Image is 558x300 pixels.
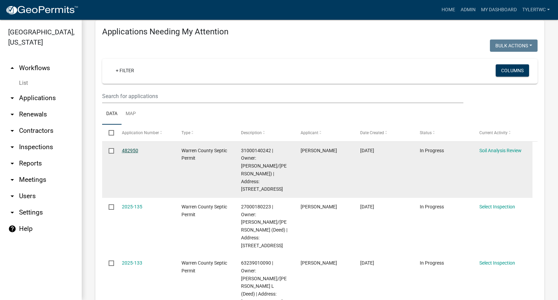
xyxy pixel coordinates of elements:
a: Select Inspection [479,204,515,209]
span: 31000140242 | Owner: ADAIR, KELLY/KATHERINE (Deed) | Address: 15096 118TH AVE [241,148,287,192]
i: arrow_drop_down [8,110,16,119]
span: Date Created [360,130,384,135]
datatable-header-cell: Application Number [115,125,175,141]
datatable-header-cell: Type [175,125,234,141]
button: Columns [496,64,529,77]
span: Type [181,130,190,135]
a: Home [439,3,458,16]
span: 27000180223 | Owner: CROUCH, JOSHUA/REBECCA (Deed) | Address: 21022 20TH AVE [241,204,287,248]
a: Map [122,103,140,125]
a: Data [102,103,122,125]
button: Bulk Actions [490,40,538,52]
span: Applicant [301,130,318,135]
a: 2025-133 [122,260,142,266]
i: arrow_drop_down [8,176,16,184]
a: My Dashboard [478,3,520,16]
i: arrow_drop_down [8,143,16,151]
i: arrow_drop_down [8,94,16,102]
span: Status [420,130,432,135]
a: 2025-135 [122,204,142,209]
i: arrow_drop_up [8,64,16,72]
span: Description [241,130,262,135]
span: Current Activity [479,130,508,135]
span: Rick Rogers [301,260,337,266]
datatable-header-cell: Applicant [294,125,354,141]
span: Rick Rogers [301,204,337,209]
span: Kelly Adair [301,148,337,153]
span: Warren County Septic Permit [181,260,227,273]
input: Search for applications [102,89,463,103]
datatable-header-cell: Select [102,125,115,141]
span: In Progress [420,204,444,209]
a: Select Inspection [479,260,515,266]
datatable-header-cell: Status [413,125,473,141]
span: Warren County Septic Permit [181,204,227,217]
i: arrow_drop_down [8,192,16,200]
i: arrow_drop_down [8,208,16,217]
datatable-header-cell: Current Activity [473,125,532,141]
span: Warren County Septic Permit [181,148,227,161]
datatable-header-cell: Date Created [354,125,413,141]
a: 482950 [122,148,138,153]
span: 09/23/2025 [360,148,374,153]
h4: Applications Needing My Attention [102,27,538,37]
i: arrow_drop_down [8,159,16,168]
span: Application Number [122,130,159,135]
span: 09/23/2025 [360,204,374,209]
datatable-header-cell: Description [235,125,294,141]
a: TylerTWC [520,3,553,16]
span: 09/22/2025 [360,260,374,266]
span: In Progress [420,148,444,153]
i: help [8,225,16,233]
a: Admin [458,3,478,16]
a: Soil Analysis Review [479,148,522,153]
i: arrow_drop_down [8,127,16,135]
a: + Filter [110,64,140,77]
span: In Progress [420,260,444,266]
